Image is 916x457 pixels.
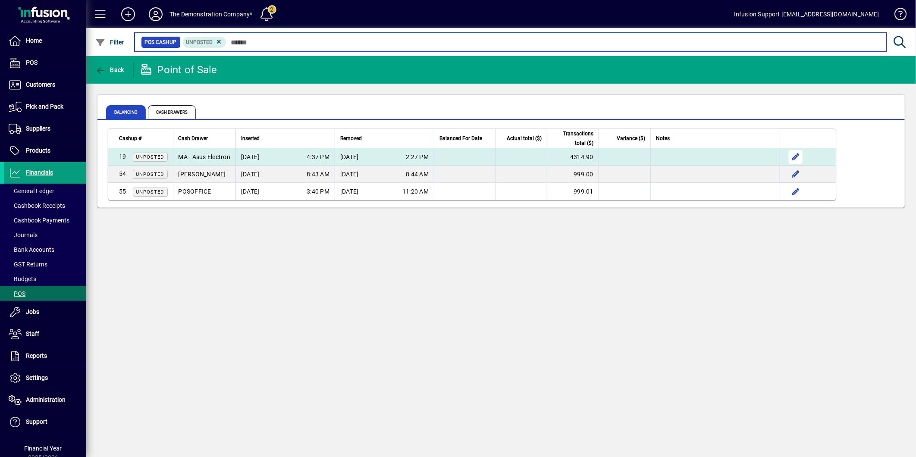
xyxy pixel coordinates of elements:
[402,187,429,196] span: 11:20 AM
[656,134,670,143] span: Notes
[26,59,38,66] span: POS
[186,39,213,45] span: Unposted
[4,272,86,286] a: Budgets
[340,170,359,178] span: [DATE]
[439,134,482,143] span: Balanced For Date
[9,261,47,268] span: GST Returns
[93,62,126,78] button: Back
[26,103,63,110] span: Pick and Pack
[4,228,86,242] a: Journals
[183,37,226,48] mat-chip: Status: Unposted
[4,257,86,272] a: GST Returns
[86,62,134,78] app-page-header-button: Back
[789,150,803,164] button: Edit
[95,39,124,46] span: Filter
[4,242,86,257] a: Bank Accounts
[307,153,329,161] span: 4:37 PM
[4,30,86,52] a: Home
[4,367,86,389] a: Settings
[26,125,50,132] span: Suppliers
[9,232,38,238] span: Journals
[136,154,164,160] span: Unposted
[179,153,231,161] div: MA - Asus Electron
[179,134,208,143] span: Cash Drawer
[4,198,86,213] a: Cashbook Receipts
[340,153,359,161] span: [DATE]
[119,134,141,143] span: Cashup #
[406,170,429,178] span: 8:44 AM
[307,187,329,196] span: 3:40 PM
[26,418,47,425] span: Support
[142,6,169,22] button: Profile
[26,147,50,154] span: Products
[25,445,62,452] span: Financial Year
[148,105,196,119] span: Cash Drawers
[169,7,253,21] div: The Demonstration Company*
[547,183,599,200] td: 999.01
[617,134,645,143] span: Variance ($)
[136,172,164,177] span: Unposted
[406,153,429,161] span: 2:27 PM
[179,187,231,196] div: POSOFFICE
[547,148,599,166] td: 4314.90
[4,411,86,433] a: Support
[9,188,54,194] span: General Ledger
[241,187,260,196] span: [DATE]
[179,170,231,178] div: [PERSON_NAME]
[9,290,25,297] span: POS
[241,153,260,161] span: [DATE]
[340,187,359,196] span: [DATE]
[9,275,36,282] span: Budgets
[26,169,53,176] span: Financials
[9,246,54,253] span: Bank Accounts
[9,217,69,224] span: Cashbook Payments
[4,52,86,74] a: POS
[140,63,217,77] div: Point of Sale
[26,37,42,44] span: Home
[119,152,168,161] div: 19
[340,134,362,143] span: Removed
[26,352,47,359] span: Reports
[26,330,39,337] span: Staff
[4,323,86,345] a: Staff
[789,185,803,198] button: Edit
[136,189,164,195] span: Unposted
[145,38,177,47] span: POS Cashup
[4,286,86,301] a: POS
[179,134,231,143] div: Cash Drawer
[119,134,168,143] div: Cashup #
[507,134,542,143] span: Actual total ($)
[26,81,55,88] span: Customers
[4,118,86,140] a: Suppliers
[26,374,48,381] span: Settings
[4,213,86,228] a: Cashbook Payments
[439,134,490,143] div: Balanced For Date
[552,129,593,148] span: Transactions total ($)
[4,184,86,198] a: General Ledger
[4,74,86,96] a: Customers
[734,7,879,21] div: Infusion Support [EMAIL_ADDRESS][DOMAIN_NAME]
[93,34,126,50] button: Filter
[114,6,142,22] button: Add
[307,170,329,178] span: 8:43 AM
[95,66,124,73] span: Back
[888,2,905,30] a: Knowledge Base
[4,389,86,411] a: Administration
[241,170,260,178] span: [DATE]
[119,169,168,178] div: 54
[4,301,86,323] a: Jobs
[4,96,86,118] a: Pick and Pack
[4,345,86,367] a: Reports
[547,166,599,183] td: 999.00
[4,140,86,162] a: Products
[241,134,260,143] span: Inserted
[26,308,39,315] span: Jobs
[26,396,66,403] span: Administration
[789,167,803,181] button: Edit
[119,187,168,196] div: 55
[106,105,146,119] span: Balancing
[9,202,65,209] span: Cashbook Receipts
